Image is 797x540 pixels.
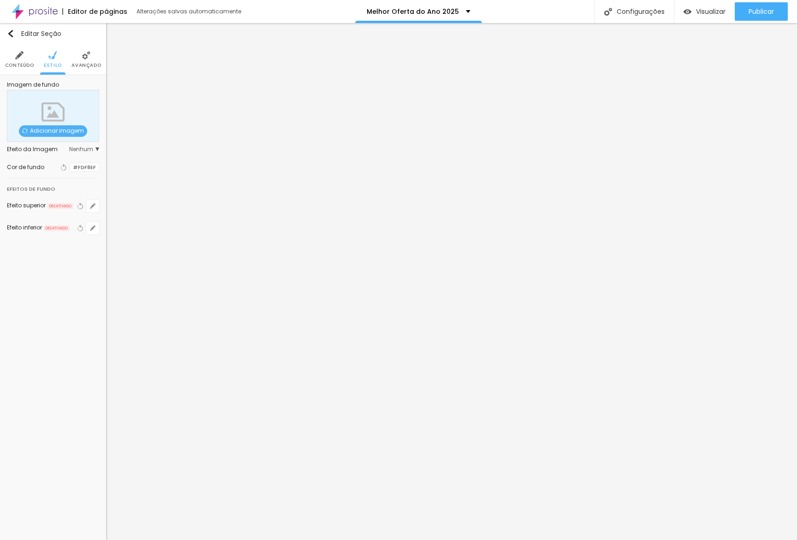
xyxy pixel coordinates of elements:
img: Icone [604,8,612,16]
div: Editor de páginas [62,8,127,15]
button: Visualizar [674,2,735,21]
span: DESATIVADO [44,225,70,232]
button: Publicar [735,2,788,21]
div: Cor de fundo [7,164,44,170]
div: Imagem de fundo [7,82,99,88]
div: Alterações salvas automaticamente [137,9,243,14]
span: Estilo [44,63,62,68]
div: Editar Seção [7,30,61,37]
div: Efeito superior [7,203,46,208]
span: Visualizar [696,8,726,15]
img: Icone [15,51,24,59]
span: Nenhum [69,147,99,152]
img: Icone [7,30,14,37]
div: Efeito inferior [7,225,42,230]
span: Adicionar imagem [19,125,87,137]
span: DESATIVADO [48,203,73,210]
span: Publicar [749,8,774,15]
iframe: Editor [106,23,797,540]
img: Icone [22,128,28,134]
img: Icone [48,51,57,59]
img: Icone [82,51,90,59]
div: Efeito da Imagem [7,147,69,152]
img: view-1.svg [684,8,691,16]
span: Avançado [71,63,101,68]
div: Efeitos de fundo [7,178,99,195]
div: Efeitos de fundo [7,184,55,194]
span: Conteúdo [5,63,34,68]
p: Melhor Oferta do Ano 2025 [367,8,459,15]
